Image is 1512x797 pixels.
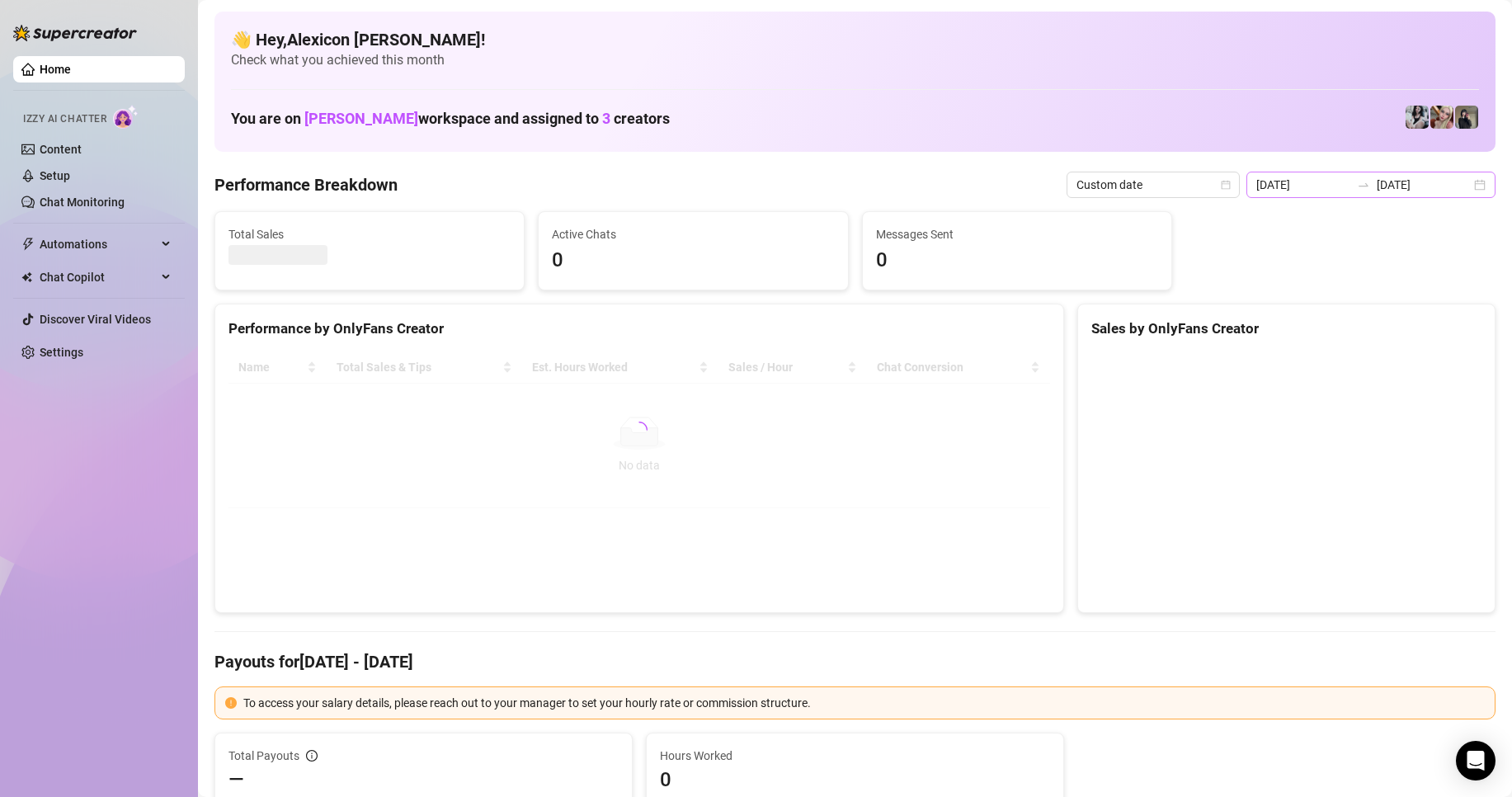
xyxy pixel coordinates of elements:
[231,28,1479,51] h4: 👋 Hey, Alexicon [PERSON_NAME] !
[1357,178,1370,191] span: swap-right
[40,346,83,359] a: Settings
[243,694,1485,712] div: To access your salary details, please reach out to your manager to set your hourly rate or commis...
[660,766,1050,793] span: 0
[1357,178,1370,191] span: to
[876,225,1158,243] span: Messages Sent
[21,238,35,251] span: thunderbolt
[21,271,32,283] img: Chat Copilot
[214,173,398,196] h4: Performance Breakdown
[1256,176,1350,194] input: Start date
[40,169,70,182] a: Setup
[113,105,139,129] img: AI Chatter
[1455,106,1478,129] img: Anna
[629,420,649,440] span: loading
[40,143,82,156] a: Content
[231,110,670,128] h1: You are on workspace and assigned to creators
[1221,180,1231,190] span: calendar
[602,110,610,127] span: 3
[225,697,237,709] span: exclamation-circle
[214,650,1496,673] h4: Payouts for [DATE] - [DATE]
[40,63,71,76] a: Home
[304,110,418,127] span: [PERSON_NAME]
[228,766,244,793] span: —
[23,111,106,127] span: Izzy AI Chatter
[231,51,1479,69] span: Check what you achieved this month
[552,225,834,243] span: Active Chats
[40,231,157,257] span: Automations
[660,747,1050,765] span: Hours Worked
[1377,176,1471,194] input: End date
[228,225,511,243] span: Total Sales
[228,318,1050,340] div: Performance by OnlyFans Creator
[40,313,151,326] a: Discover Viral Videos
[876,245,1158,276] span: 0
[228,747,299,765] span: Total Payouts
[40,196,125,209] a: Chat Monitoring
[1091,318,1481,340] div: Sales by OnlyFans Creator
[1456,741,1496,780] div: Open Intercom Messenger
[40,264,157,290] span: Chat Copilot
[1406,106,1429,129] img: Sadie
[1076,172,1230,197] span: Custom date
[306,750,318,762] span: info-circle
[1430,106,1453,129] img: Anna
[13,25,137,41] img: logo-BBDzfeDw.svg
[552,245,834,276] span: 0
